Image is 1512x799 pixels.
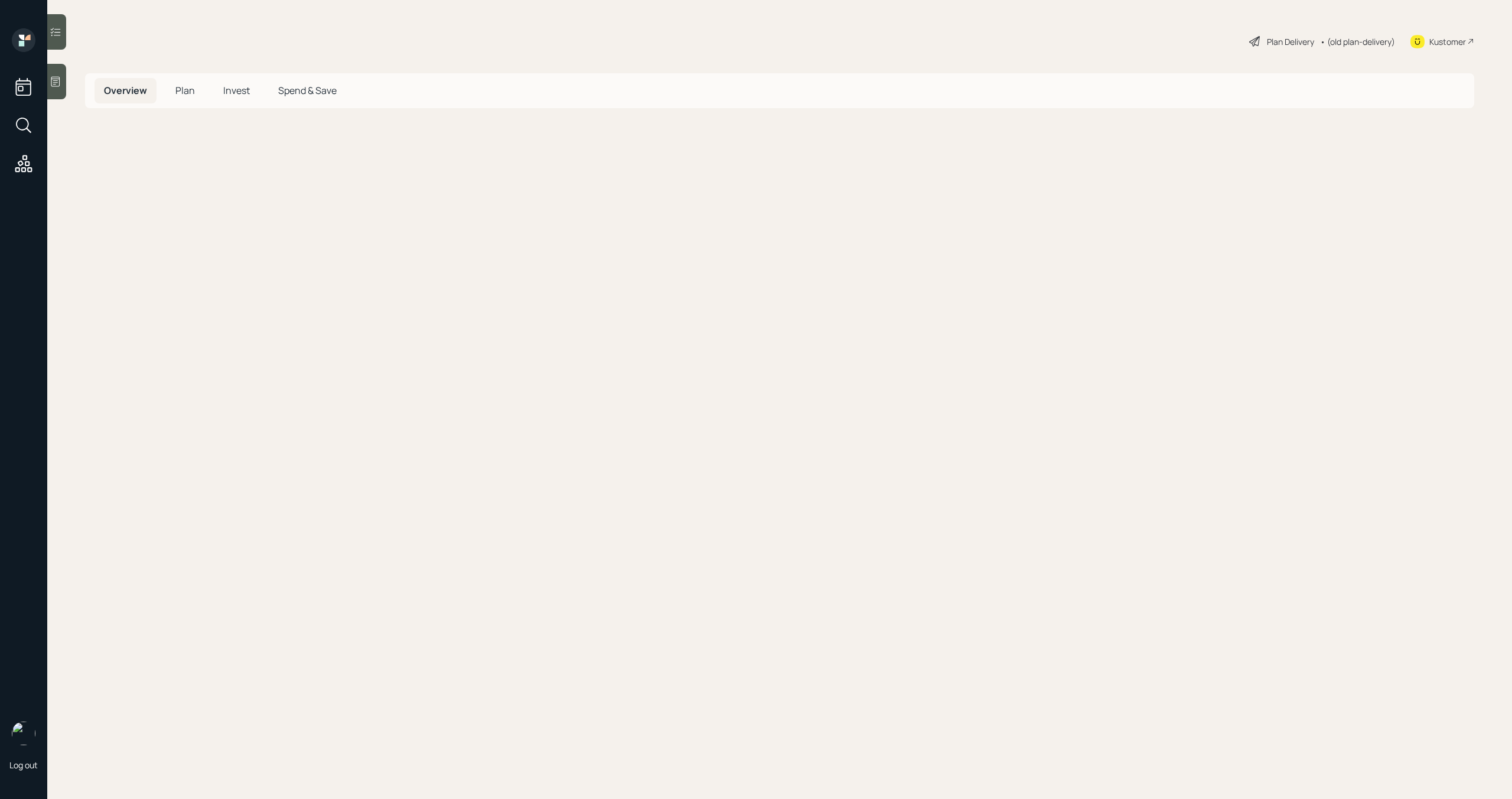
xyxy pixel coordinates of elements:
span: Plan [175,84,195,97]
span: Overview [104,84,147,97]
div: Kustomer [1429,35,1466,48]
div: • (old plan-delivery) [1320,35,1395,48]
span: Invest [223,84,250,97]
div: Plan Delivery [1267,35,1314,48]
div: Log out [9,759,38,771]
img: michael-russo-headshot.png [12,722,35,745]
span: Spend & Save [278,84,337,97]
